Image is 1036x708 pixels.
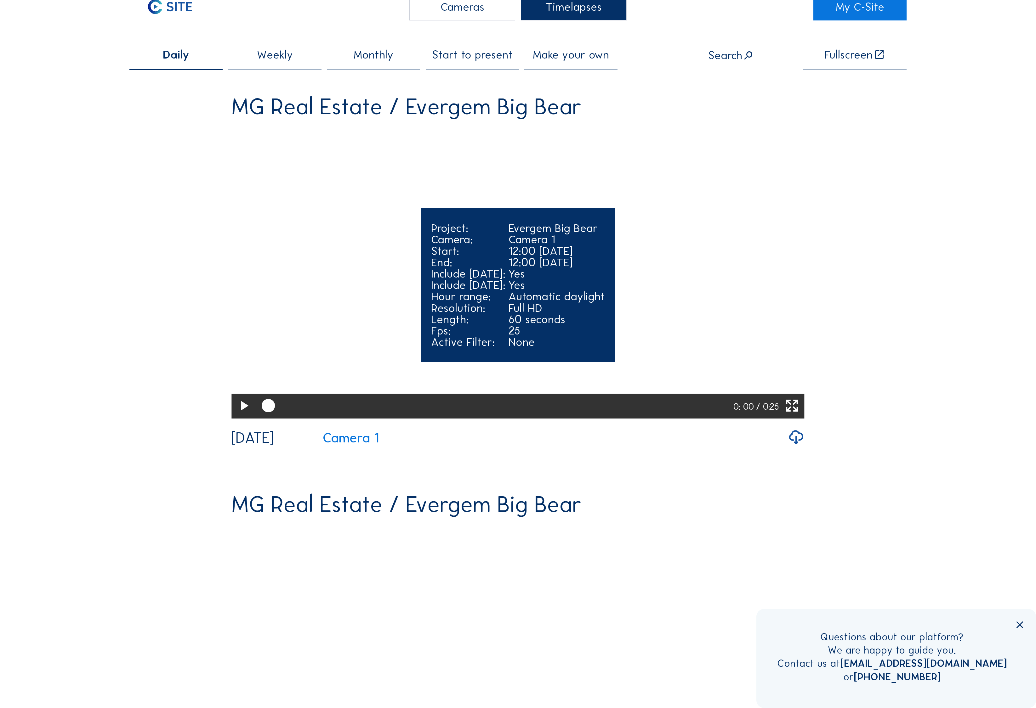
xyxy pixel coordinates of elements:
div: Active Filter: [431,336,505,348]
div: 0: 00 [733,394,756,419]
div: or [777,670,1007,683]
div: Start: [431,245,505,257]
div: Length: [431,314,505,325]
div: Yes [509,268,605,279]
div: End: [431,257,505,268]
span: Daily [163,49,189,60]
div: Contact us at [777,657,1007,670]
div: / 0:25 [756,394,779,419]
div: Full HD [509,302,605,314]
div: MG Real Estate / Evergem Big Bear [231,493,582,515]
div: Camera: [431,234,505,245]
div: Include [DATE]: [431,268,505,279]
div: Camera 1 [509,234,605,245]
div: MG Real Estate / Evergem Big Bear [231,95,582,118]
div: Automatic daylight [509,291,605,302]
div: Hour range: [431,291,505,302]
div: Resolution: [431,302,505,314]
div: Evergem Big Bear [509,222,605,234]
div: 12:00 [DATE] [509,245,605,257]
div: None [509,336,605,348]
span: Make your own [533,49,609,60]
a: [PHONE_NUMBER] [854,671,941,683]
div: Questions about our platform? [777,630,1007,643]
div: 60 seconds [509,314,605,325]
div: Include [DATE]: [431,279,505,291]
span: Start to present [432,49,513,60]
div: 12:00 [DATE] [509,257,605,268]
video: Your browser does not support the video tag. [231,130,804,417]
div: Fullscreen [824,49,873,61]
div: 25 [509,325,605,336]
span: Monthly [354,49,393,60]
div: Fps: [431,325,505,336]
div: Project: [431,222,505,234]
span: Weekly [257,49,293,60]
a: [EMAIL_ADDRESS][DOMAIN_NAME] [840,657,1007,670]
a: Camera 1 [278,431,379,445]
div: We are happy to guide you. [777,643,1007,657]
div: Yes [509,279,605,291]
div: [DATE] [231,430,274,445]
